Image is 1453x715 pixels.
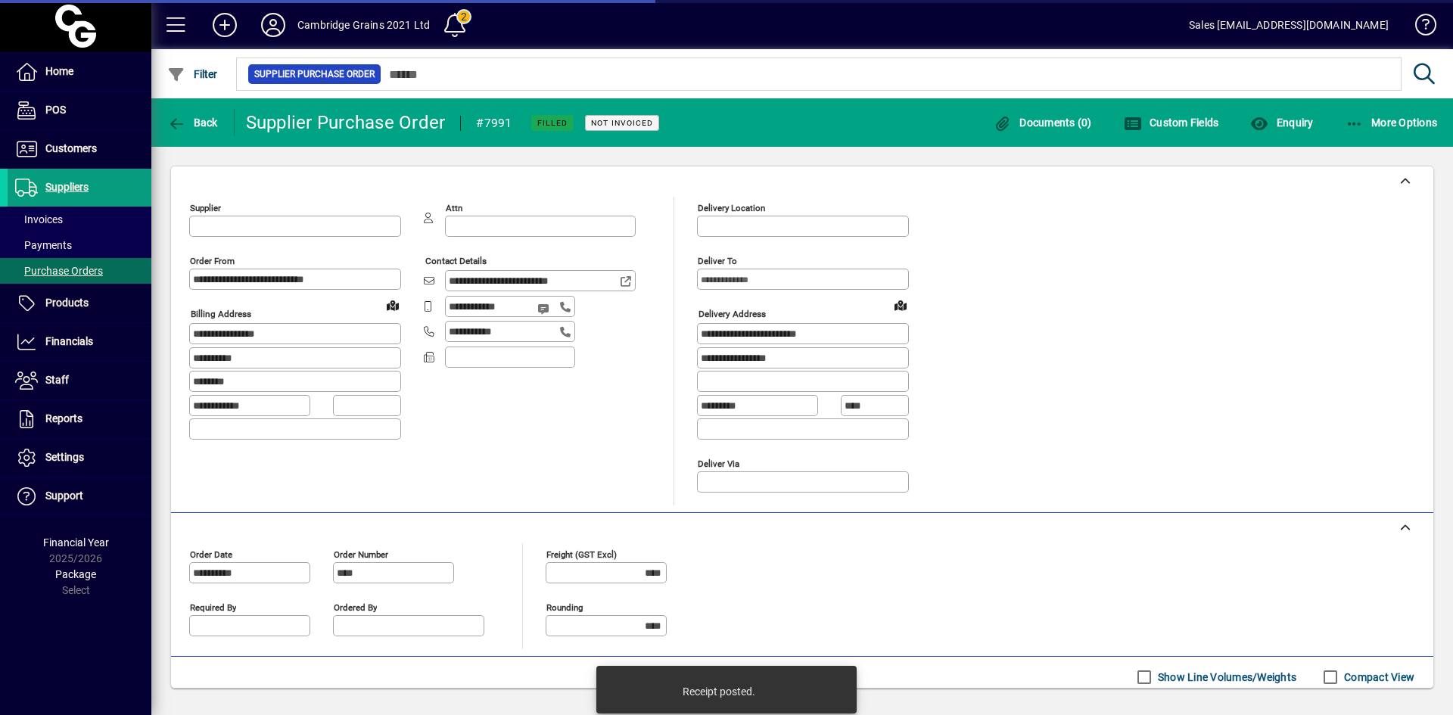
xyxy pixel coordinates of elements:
a: Products [8,284,151,322]
div: Cambridge Grains 2021 Ltd [297,13,430,37]
mat-label: Order from [190,256,235,266]
a: Settings [8,439,151,477]
button: Back [163,109,222,136]
span: Payments [15,239,72,251]
span: Invoices [15,213,63,225]
a: Staff [8,362,151,399]
span: Not Invoiced [591,118,653,128]
span: Filter [167,68,218,80]
span: Customers [45,142,97,154]
mat-label: Order date [190,549,232,559]
label: Compact View [1341,670,1414,685]
a: Support [8,477,151,515]
span: Financials [45,335,93,347]
mat-label: Freight (GST excl) [546,549,617,559]
button: Profile [249,11,297,39]
span: Purchase Orders [15,265,103,277]
a: POS [8,92,151,129]
span: Settings [45,451,84,463]
span: Support [45,490,83,502]
a: Reports [8,400,151,438]
span: Custom Fields [1124,117,1219,129]
div: Receipt posted. [683,684,755,699]
mat-label: Ordered by [334,602,377,612]
mat-label: Supplier [190,203,221,213]
span: Home [45,65,73,77]
a: View on map [381,293,405,317]
a: Payments [8,232,151,258]
mat-label: Rounding [546,602,583,612]
a: Invoices [8,207,151,232]
div: Sales [EMAIL_ADDRESS][DOMAIN_NAME] [1189,13,1389,37]
span: Staff [45,374,69,386]
label: Show Line Volumes/Weights [1155,670,1296,685]
mat-label: Order number [334,549,388,559]
div: Supplier Purchase Order [246,110,446,135]
span: Suppliers [45,181,89,193]
button: Filter [163,61,222,88]
span: Financial Year [43,536,109,549]
a: View on map [888,293,913,317]
div: #7991 [476,111,512,135]
button: Send SMS [527,291,563,327]
span: Package [55,568,96,580]
a: Financials [8,323,151,361]
mat-label: Deliver To [698,256,737,266]
span: Products [45,297,89,309]
a: Purchase Orders [8,258,151,284]
span: Reports [45,412,82,424]
span: More Options [1346,117,1438,129]
span: POS [45,104,66,116]
button: Documents (0) [990,109,1096,136]
a: Home [8,53,151,91]
button: Add [201,11,249,39]
span: Enquiry [1250,117,1313,129]
button: Custom Fields [1120,109,1223,136]
mat-label: Attn [446,203,462,213]
mat-label: Delivery Location [698,203,765,213]
a: Knowledge Base [1404,3,1434,52]
span: Supplier Purchase Order [254,67,375,82]
mat-label: Required by [190,602,236,612]
button: More Options [1342,109,1442,136]
mat-label: Deliver via [698,458,739,468]
a: Customers [8,130,151,168]
app-page-header-button: Back [151,109,235,136]
button: Enquiry [1246,109,1317,136]
span: Filled [537,118,568,128]
span: Back [167,117,218,129]
span: Documents (0) [994,117,1092,129]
